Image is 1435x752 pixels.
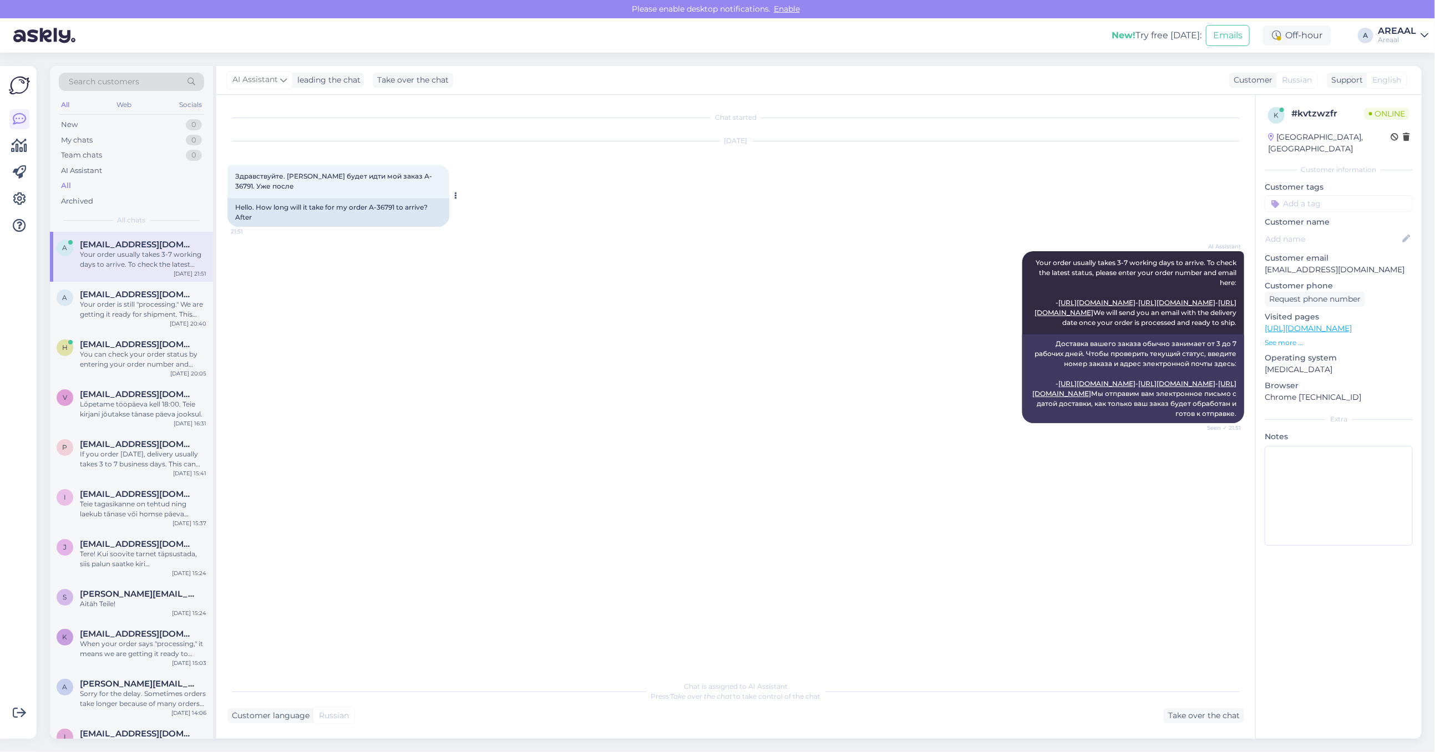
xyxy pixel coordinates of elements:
p: [EMAIL_ADDRESS][DOMAIN_NAME] [1265,264,1413,276]
div: [DATE] 16:31 [174,419,206,428]
span: Press to take control of the chat [651,692,821,700]
div: Доставка вашего заказа обычно занимает от 3 до 7 рабочих дней. Чтобы проверить текущий статус, вв... [1022,334,1244,423]
span: arseni.holostov@gmail.com [80,240,195,250]
span: k [63,633,68,641]
span: a [63,243,68,252]
div: AREAAL [1378,27,1416,35]
div: Web [115,98,134,112]
div: Your order usually takes 3-7 working days to arrive. To check the latest status, please enter you... [80,250,206,270]
div: Aitäh Teile! [80,599,206,609]
span: Online [1365,108,1409,120]
div: Areaal [1378,35,1416,44]
span: i [64,733,66,741]
p: Notes [1265,431,1413,443]
span: i [64,493,66,501]
div: Sorry for the delay. Sometimes orders take longer because of many orders or supply problems. We a... [80,689,206,709]
p: See more ... [1265,338,1413,348]
div: All [59,98,72,112]
span: Seen ✓ 21:51 [1199,424,1241,432]
div: [GEOGRAPHIC_DATA], [GEOGRAPHIC_DATA] [1268,131,1391,155]
span: info@katusemehed.ee [80,729,195,739]
div: # kvtzwzfr [1291,107,1365,120]
span: Russian [319,710,349,721]
span: Search customers [69,76,139,88]
span: j [63,543,67,551]
span: English [1372,74,1401,86]
div: [DATE] [227,136,1244,146]
div: 0 [186,150,202,161]
span: ivars.cibulis@gmail.com [80,489,195,499]
span: 21:51 [231,227,272,236]
p: Customer tags [1265,181,1413,193]
div: Off-hour [1263,26,1331,45]
p: Browser [1265,380,1413,392]
input: Add a tag [1265,195,1413,212]
div: When your order says "processing," it means we are getting it ready to send. This includes pickin... [80,639,206,659]
span: All chats [118,215,146,225]
p: Customer email [1265,252,1413,264]
div: [DATE] 20:05 [170,369,206,378]
span: s [63,593,67,601]
span: p [63,443,68,451]
span: jarveltjessica@gmail.com [80,539,195,549]
span: a [63,293,68,302]
p: Visited pages [1265,311,1413,323]
div: My chats [61,135,93,146]
div: If you order [DATE], delivery usually takes 3 to 7 business days. This can change depending on pr... [80,449,206,469]
span: Здравствуйте. [PERSON_NAME] будет идти мой заказ A-36791. Уже после [235,172,432,190]
div: You can check your order status by entering your order number and email on these links: - [URL][D... [80,349,206,369]
a: [URL][DOMAIN_NAME] [1138,298,1215,307]
a: AREAALAreaal [1378,27,1428,44]
span: A [63,683,68,691]
div: leading the chat [293,74,361,86]
div: [DATE] 15:24 [172,569,206,577]
div: [DATE] 15:24 [172,609,206,617]
div: Extra [1265,414,1413,424]
span: h [62,343,68,352]
p: [MEDICAL_DATA] [1265,364,1413,375]
div: [DATE] 21:51 [174,270,206,278]
div: [DATE] 20:40 [170,319,206,328]
p: Customer phone [1265,280,1413,292]
button: Emails [1206,25,1250,46]
span: Russian [1282,74,1312,86]
div: Take over the chat [1164,708,1244,723]
b: New! [1112,30,1135,40]
p: Customer name [1265,216,1413,228]
div: [DATE] 14:06 [171,709,206,717]
span: AI Assistant [1199,242,1241,251]
div: AI Assistant [61,165,102,176]
span: hoy2006@gmail.com [80,339,195,349]
div: Teie tagasikanne on tehtud ning laekub tänase või homse päeva jooksul. [80,499,206,519]
div: Socials [177,98,204,112]
div: Try free [DATE]: [1112,29,1201,42]
span: kirsimaamartin@outlook.com [80,629,195,639]
div: Tere! Kui soovite tarnet täpsustada, siis palun saatke kiri [EMAIL_ADDRESS][DOMAIN_NAME] [80,549,206,569]
div: All [61,180,71,191]
div: 0 [186,119,202,130]
div: Customer [1229,74,1272,86]
a: [URL][DOMAIN_NAME] [1058,379,1135,388]
span: k [1274,111,1279,119]
span: Aleksei_dm@mail.ru [80,679,195,689]
p: Chrome [TECHNICAL_ID] [1265,392,1413,403]
span: Enable [770,4,803,14]
div: Your order is still "processing." We are getting it ready for shipment. This means picking, packi... [80,299,206,319]
img: Askly Logo [9,75,30,96]
div: Lõpetame tööpäeva kell 18:00. Teie kirjani jõutakse tänase päeva jooksul. [80,399,206,419]
a: [URL][DOMAIN_NAME] [1058,298,1135,307]
div: Archived [61,196,93,207]
div: Customer information [1265,165,1413,175]
span: vitaly.farafonov@gmail.com [80,389,195,399]
div: Customer language [227,710,310,721]
div: New [61,119,78,130]
div: Support [1327,74,1363,86]
span: annettripats36@gmail.com [80,289,195,299]
div: Chat started [227,113,1244,123]
div: Hello. How long will it take for my order A-36791 to arrive? After [227,198,449,227]
span: pedakpiret@gmail.com [80,439,195,449]
span: AI Assistant [232,74,278,86]
div: [DATE] 15:37 [173,519,206,527]
div: Take over the chat [373,73,453,88]
a: [URL][DOMAIN_NAME] [1265,323,1352,333]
